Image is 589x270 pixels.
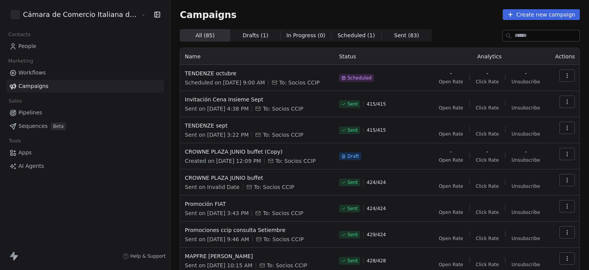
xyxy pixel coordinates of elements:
span: Sent [347,179,358,186]
span: 424 / 424 [367,205,386,212]
span: To: Socios CCIP [275,157,316,165]
span: 415 / 415 [367,101,386,107]
span: Scheduled [347,75,372,81]
span: Unsubscribe [512,79,540,85]
span: AI Agents [18,162,44,170]
span: - [450,70,452,77]
span: Beta [51,123,66,130]
a: Apps [6,146,164,159]
span: Tools [5,135,24,147]
span: To: Socios CCIP [263,235,304,243]
span: Marketing [5,55,36,67]
span: Sequences [18,122,48,130]
span: To: Socios CCIP [263,209,303,217]
th: Analytics [430,48,549,65]
span: Scheduled on [DATE] 9:00 AM [185,79,265,86]
span: 415 / 415 [367,127,386,133]
span: Sent on [DATE] 3:22 PM [185,131,248,139]
span: To: Socios CCIP [263,105,303,113]
span: Sent [347,232,358,238]
span: Campaigns [18,82,48,90]
span: Draft [347,153,359,159]
span: Help & Support [130,253,166,259]
th: Status [334,48,430,65]
span: Click Rate [476,131,499,137]
span: To: Socios CCIP [254,183,294,191]
span: Click Rate [476,262,499,268]
span: Sent [347,101,358,107]
a: Workflows [6,66,164,79]
span: CROWNE PLAZA JUNIO buffet [185,174,330,182]
span: Open Rate [439,105,463,111]
span: TENDENZE octubre [185,70,330,77]
span: Open Rate [439,262,463,268]
span: Scheduled ( 1 ) [337,31,375,40]
span: - [486,70,488,77]
span: Sent [347,258,358,264]
span: Sent [347,205,358,212]
span: Unsubscribe [512,235,540,242]
span: To: Socios CCIP [267,262,307,269]
span: Unsubscribe [512,209,540,215]
span: 429 / 424 [367,232,386,238]
a: AI Agents [6,160,164,172]
span: Click Rate [476,235,499,242]
span: Click Rate [476,157,499,163]
span: Workflows [18,69,46,77]
span: Sent on [DATE] 3:43 PM [185,209,248,217]
a: People [6,40,164,53]
span: Contacts [5,29,34,40]
span: Sent on [DATE] 9:46 AM [185,235,249,243]
span: Sent [347,127,358,133]
span: MAPFRE [PERSON_NAME] [185,252,330,260]
span: Open Rate [439,157,463,163]
span: Unsubscribe [512,131,540,137]
span: People [18,42,36,50]
span: Pipelines [18,109,42,117]
a: SequencesBeta [6,120,164,133]
a: Campaigns [6,80,164,93]
span: - [525,70,527,77]
a: Help & Support [123,253,166,259]
span: Campaigns [180,9,237,20]
span: Promoción FIAT [185,200,330,208]
span: Sent ( 83 ) [394,31,419,40]
button: Create new campaign [503,9,580,20]
span: Open Rate [439,235,463,242]
span: Sent on [DATE] 4:38 PM [185,105,248,113]
span: To: Socios CCIP [263,131,303,139]
button: Cámara de Comercio Italiana del [GEOGRAPHIC_DATA] [9,8,135,21]
span: Click Rate [476,209,499,215]
span: Unsubscribe [512,262,540,268]
span: Apps [18,149,32,157]
span: Click Rate [476,105,499,111]
span: Drafts ( 1 ) [243,31,268,40]
span: Unsubscribe [512,105,540,111]
th: Actions [549,48,579,65]
span: Cámara de Comercio Italiana del [GEOGRAPHIC_DATA] [23,10,139,20]
span: - [486,148,488,156]
th: Name [180,48,334,65]
span: - [450,148,452,156]
span: 428 / 428 [367,258,386,264]
span: Sent on [DATE] 10:15 AM [185,262,252,269]
span: Promociones ccip consulta Setiembre [185,226,330,234]
span: To: Socios CCIP [279,79,319,86]
span: Open Rate [439,183,463,189]
span: 424 / 424 [367,179,386,186]
span: Unsubscribe [512,183,540,189]
a: Pipelines [6,106,164,119]
span: - [525,148,527,156]
span: Sales [5,95,25,107]
span: Click Rate [476,183,499,189]
span: CROWNE PLAZA JUNIO buffet (Copy) [185,148,330,156]
span: Click Rate [476,79,499,85]
span: Invitación Cena Insieme Sept [185,96,330,103]
span: Unsubscribe [512,157,540,163]
span: Sent on Invalid Date [185,183,240,191]
span: Open Rate [439,131,463,137]
span: Open Rate [439,209,463,215]
span: Created on [DATE] 12:09 PM [185,157,261,165]
span: Open Rate [439,79,463,85]
span: In Progress ( 0 ) [286,31,326,40]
